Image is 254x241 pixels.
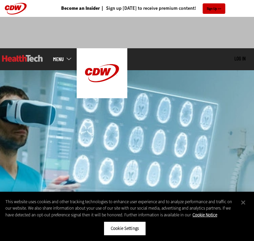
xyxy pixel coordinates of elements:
[53,56,77,62] a: mobile-menu
[100,6,196,11] a: Sign up [DATE] to receive premium content!
[77,93,127,100] a: CDW
[236,195,251,210] button: Close
[104,221,146,236] button: Cookie Settings
[5,198,236,218] div: This website uses cookies and other tracking technologies to enhance user experience and to analy...
[77,48,127,98] img: Home
[61,6,100,11] a: Become an Insider
[203,3,225,14] a: Sign Up
[2,55,43,62] img: Home
[234,56,246,62] div: User menu
[234,55,246,61] a: Log in
[193,212,217,218] a: More information about your privacy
